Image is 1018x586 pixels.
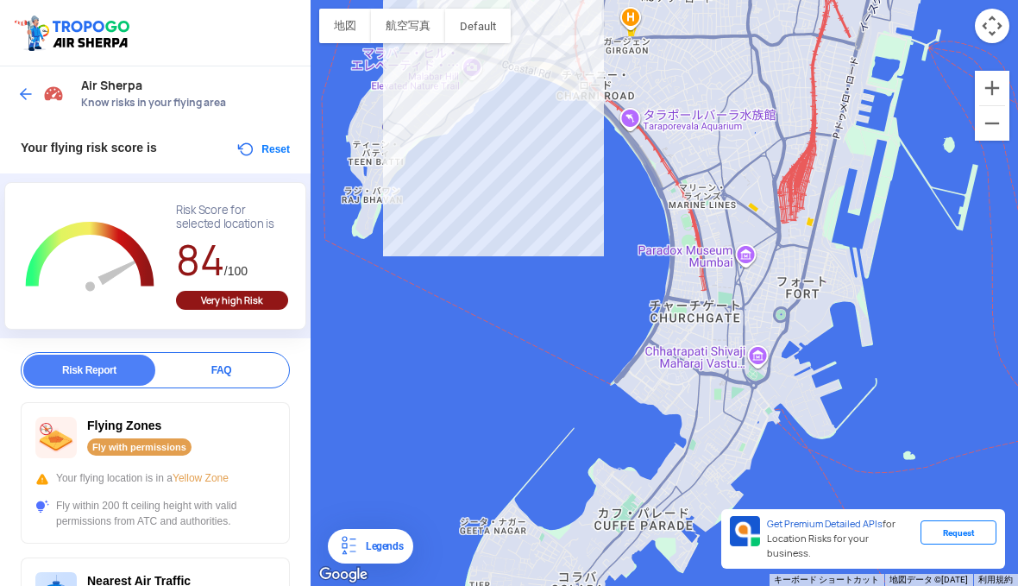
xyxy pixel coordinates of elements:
button: 航空写真を見る [371,9,445,43]
span: Know risks in your flying area [81,96,293,110]
span: 84 [176,233,224,287]
div: Very high Risk [176,291,288,310]
button: キーボード ショートカット [774,574,879,586]
button: Reset [236,139,290,160]
img: Risk Scores [43,83,64,104]
div: Request [921,520,996,545]
button: 市街地図を見る [319,9,371,43]
img: ic_arrow_back_blue.svg [17,85,35,103]
span: /100 [224,264,248,278]
a: Google マップでこの地域を開きます（新しいウィンドウが開きます） [315,564,372,586]
button: 地図のカメラ コントロール [975,9,1009,43]
div: Risk Score for selected location is [176,204,288,231]
span: Air Sherpa [81,79,293,92]
div: FAQ [155,355,287,386]
img: ic_tgdronemaps.svg [13,13,135,53]
button: ズームイン [975,71,1009,105]
span: Flying Zones [87,419,161,432]
div: Your flying location is in a [35,470,275,486]
div: Legends [359,536,403,557]
img: ic_nofly.svg [35,417,77,458]
span: 地図データ ©[DATE] [889,575,968,584]
span: Get Premium Detailed APIs [767,518,883,530]
span: Yellow Zone [173,472,229,484]
img: Google [315,564,372,586]
a: 利用規約 [978,575,1013,584]
button: ズームアウト [975,106,1009,141]
div: Fly within 200 ft ceiling height with valid permissions from ATC and authorities. [35,498,275,529]
div: for Location Risks for your business. [760,516,921,562]
span: Your flying risk score is [21,141,157,154]
img: Legends [338,536,359,557]
img: Premium APIs [730,516,760,546]
g: Chart [18,204,162,312]
div: Risk Report [23,355,155,386]
div: Fly with permissions [87,438,192,456]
